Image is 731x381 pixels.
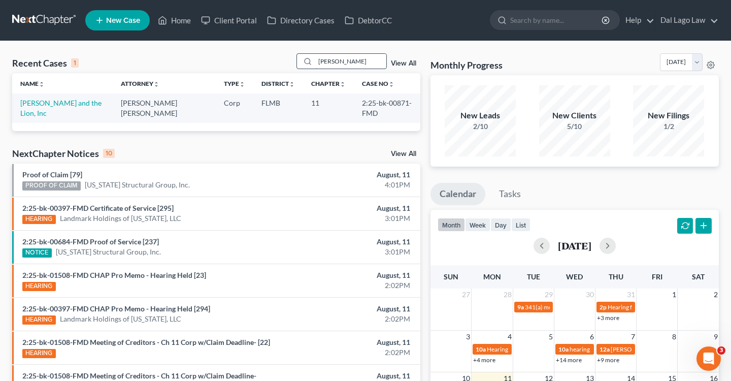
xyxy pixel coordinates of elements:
[445,121,516,132] div: 2/10
[22,338,270,346] a: 2:25-bk-01508-FMD Meeting of Creditors - Ch 11 Corp w/Claim Deadline- [22]
[556,356,582,364] a: +14 more
[22,315,56,325] div: HEARING
[630,331,636,343] span: 7
[315,54,386,69] input: Search by name...
[239,81,245,87] i: unfold_more
[438,218,465,232] button: month
[253,93,303,122] td: FLMB
[287,247,410,257] div: 3:01PM
[473,356,495,364] a: +4 more
[289,81,295,87] i: unfold_more
[511,218,530,232] button: list
[507,331,513,343] span: 4
[490,183,530,205] a: Tasks
[671,289,677,301] span: 1
[388,81,394,87] i: unfold_more
[539,121,610,132] div: 5/10
[22,349,56,358] div: HEARING
[525,303,574,311] span: 341(a) meeting for
[430,183,485,205] a: Calendar
[633,110,704,121] div: New Filings
[22,170,82,179] a: Proof of Claim [79]
[465,331,471,343] span: 3
[713,331,719,343] span: 9
[461,289,471,301] span: 27
[391,60,416,67] a: View All
[12,147,115,160] div: NextChapter Notices
[22,204,174,212] a: 2:25-bk-00397-FMD Certificate of Service [295]
[539,110,610,121] div: New Clients
[517,303,524,311] span: 9a
[60,213,181,224] a: Landmark Holdings of [US_STATE], LLC
[717,346,725,355] span: 3
[261,80,295,87] a: Districtunfold_more
[609,272,623,281] span: Thu
[465,218,490,232] button: week
[311,80,346,87] a: Chapterunfold_more
[566,272,583,281] span: Wed
[589,331,595,343] span: 6
[22,282,56,291] div: HEARING
[487,345,517,353] span: Hearing for
[12,57,79,69] div: Recent Cases
[597,314,619,322] a: +3 more
[548,331,554,343] span: 5
[22,371,256,380] a: 2:25-bk-01508-FMD Meeting of Creditors - Ch 11 Corp w/Claim Deadline-
[558,345,569,353] span: 10a
[713,289,719,301] span: 2
[620,11,654,29] a: Help
[287,314,410,324] div: 2:02PM
[20,99,102,117] a: [PERSON_NAME] and the Lion, Inc
[22,181,81,190] div: PROOF OF CLAIM
[196,11,262,29] a: Client Portal
[22,271,206,279] a: 2:25-bk-01508-FMD CHAP Pro Memo - Hearing Held [23]
[692,272,705,281] span: Sat
[340,11,397,29] a: DebtorCC
[224,80,245,87] a: Typeunfold_more
[106,17,140,24] span: New Case
[71,58,79,68] div: 1
[60,314,181,324] a: Landmark Holdings of [US_STATE], LLC
[287,347,410,358] div: 2:02PM
[153,81,159,87] i: unfold_more
[303,93,354,122] td: 11
[362,80,394,87] a: Case Nounfold_more
[287,280,410,291] div: 2:02PM
[544,289,554,301] span: 29
[287,337,410,347] div: August, 11
[608,303,638,311] span: Hearing for
[391,150,416,157] a: View All
[483,272,501,281] span: Mon
[652,272,662,281] span: Fri
[287,170,410,180] div: August, 11
[510,11,603,29] input: Search by name...
[39,81,45,87] i: unfold_more
[527,272,540,281] span: Tue
[287,270,410,280] div: August, 11
[600,303,607,311] span: 2p
[262,11,340,29] a: Directory Cases
[558,240,591,251] h2: [DATE]
[85,180,190,190] a: [US_STATE] Structural Group, Inc.
[103,149,115,158] div: 10
[287,180,410,190] div: 4:01PM
[22,215,56,224] div: HEARING
[445,110,516,121] div: New Leads
[287,203,410,213] div: August, 11
[287,237,410,247] div: August, 11
[444,272,458,281] span: Sun
[216,93,253,122] td: Corp
[22,248,52,258] div: NOTICE
[22,237,159,246] a: 2:25-bk-00684-FMD Proof of Service [237]
[121,80,159,87] a: Attorneyunfold_more
[696,346,721,371] iframe: Intercom live chat
[626,289,636,301] span: 31
[633,121,704,132] div: 1/2
[354,93,420,122] td: 2:25-bk-00871-FMD
[655,11,718,29] a: Dal Lago Law
[570,345,599,353] span: hearing for
[22,304,210,313] a: 2:25-bk-00397-FMD CHAP Pro Memo - Hearing Held [294]
[153,11,196,29] a: Home
[503,289,513,301] span: 28
[113,93,216,122] td: [PERSON_NAME] [PERSON_NAME]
